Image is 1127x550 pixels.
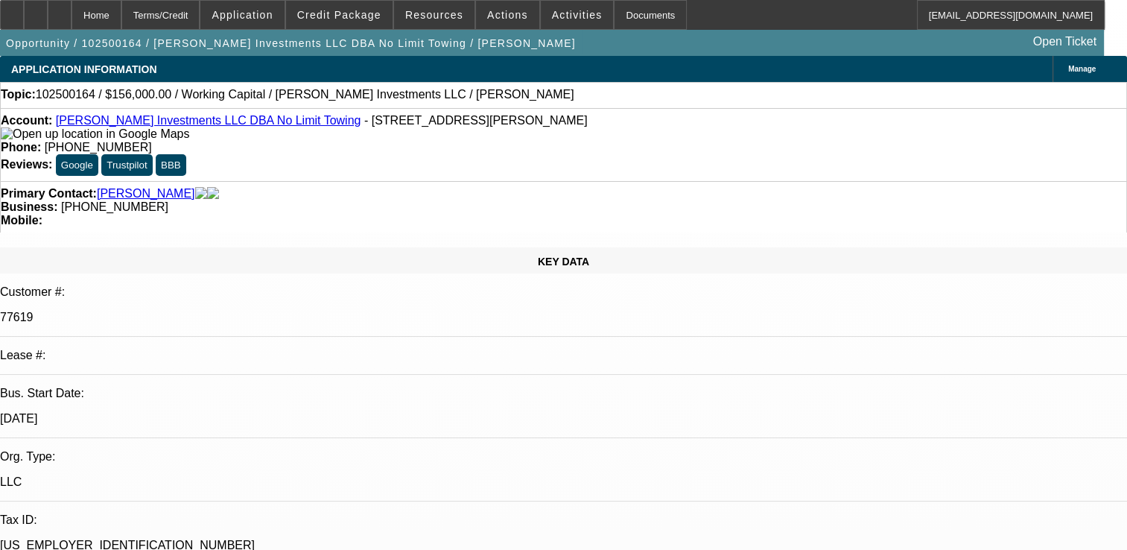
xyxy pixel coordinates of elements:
[364,114,588,127] span: - [STREET_ADDRESS][PERSON_NAME]
[11,63,156,75] span: APPLICATION INFORMATION
[1,187,97,200] strong: Primary Contact:
[212,9,273,21] span: Application
[487,9,528,21] span: Actions
[394,1,474,29] button: Resources
[61,200,168,213] span: [PHONE_NUMBER]
[476,1,539,29] button: Actions
[1,114,52,127] strong: Account:
[1,127,189,141] img: Open up location in Google Maps
[1027,29,1102,54] a: Open Ticket
[45,141,152,154] span: [PHONE_NUMBER]
[1,214,42,227] strong: Mobile:
[297,9,381,21] span: Credit Package
[97,187,195,200] a: [PERSON_NAME]
[1,200,57,213] strong: Business:
[405,9,463,21] span: Resources
[1,88,36,101] strong: Topic:
[552,9,603,21] span: Activities
[207,187,219,200] img: linkedin-icon.png
[195,187,207,200] img: facebook-icon.png
[156,154,186,176] button: BBB
[541,1,614,29] button: Activities
[1,127,189,140] a: View Google Maps
[1068,65,1096,73] span: Manage
[538,256,589,268] span: KEY DATA
[200,1,284,29] button: Application
[6,37,576,49] span: Opportunity / 102500164 / [PERSON_NAME] Investments LLC DBA No Limit Towing / [PERSON_NAME]
[36,88,574,101] span: 102500164 / $156,000.00 / Working Capital / [PERSON_NAME] Investments LLC / [PERSON_NAME]
[286,1,393,29] button: Credit Package
[56,114,361,127] a: [PERSON_NAME] Investments LLC DBA No Limit Towing
[101,154,152,176] button: Trustpilot
[1,141,41,154] strong: Phone:
[56,154,98,176] button: Google
[1,158,52,171] strong: Reviews:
